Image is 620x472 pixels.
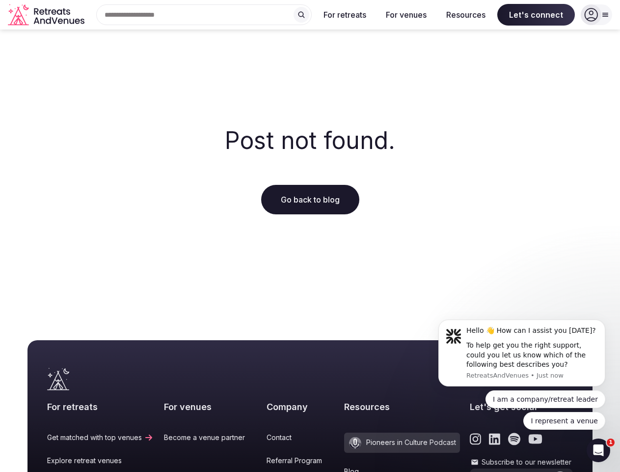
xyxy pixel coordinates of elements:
span: Let's connect [497,4,575,26]
svg: Retreats and Venues company logo [8,4,86,26]
button: For venues [378,4,434,26]
a: Explore retreat venues [47,456,154,466]
h2: Resources [344,401,460,413]
button: For retreats [316,4,374,26]
span: 1 [607,439,615,446]
button: Resources [438,4,493,26]
iframe: Intercom notifications message [424,307,620,467]
h2: Post not found. [225,124,395,157]
a: Referral Program [267,456,334,466]
a: Go back to blog [261,185,359,214]
a: Get matched with top venues [47,433,154,442]
a: Visit the homepage [8,4,86,26]
h2: For venues [164,401,257,413]
a: Visit the homepage [47,368,69,390]
a: Contact [267,433,334,442]
h2: For retreats [47,401,154,413]
a: Pioneers in Culture Podcast [344,433,460,453]
iframe: Intercom live chat [587,439,610,462]
h2: Company [267,401,334,413]
a: Become a venue partner [164,433,257,442]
